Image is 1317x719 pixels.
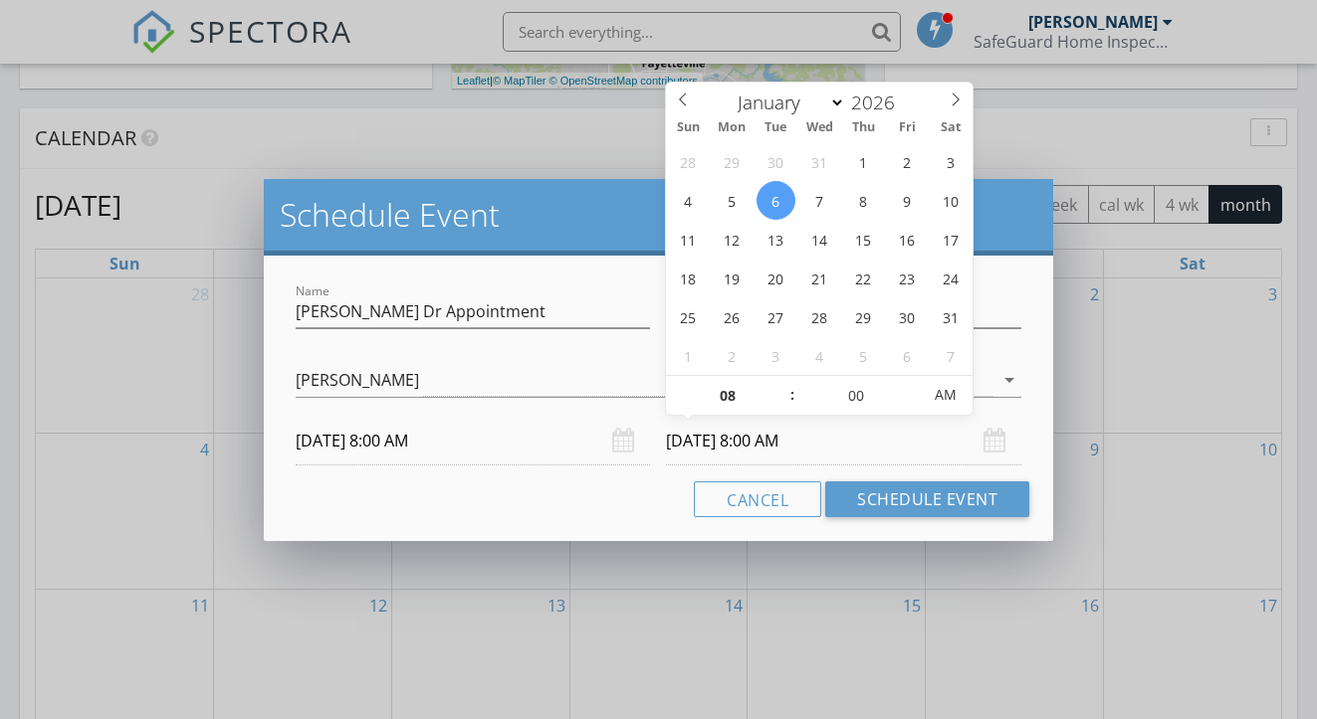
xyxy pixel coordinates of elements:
[296,371,419,389] div: [PERSON_NAME]
[669,297,708,336] span: January 25, 2026
[888,181,927,220] span: January 9, 2026
[825,481,1029,517] button: Schedule Event
[932,336,971,375] span: February 7, 2026
[694,481,821,517] button: Cancel
[845,90,911,115] input: Year
[844,259,883,297] span: January 22, 2026
[280,195,1038,235] h2: Schedule Event
[885,121,929,134] span: Fri
[669,220,708,259] span: January 11, 2026
[841,121,885,134] span: Thu
[929,121,973,134] span: Sat
[932,259,971,297] span: January 24, 2026
[666,121,710,134] span: Sun
[888,297,927,336] span: January 30, 2026
[888,142,927,181] span: January 2, 2026
[710,121,754,134] span: Mon
[669,181,708,220] span: January 4, 2026
[800,259,839,297] span: January 21, 2026
[713,142,752,181] span: December 29, 2025
[888,336,927,375] span: February 6, 2026
[844,142,883,181] span: January 1, 2026
[932,181,971,220] span: January 10, 2026
[666,417,1021,465] input: Select date
[789,375,795,415] span: :
[844,220,883,259] span: January 15, 2026
[997,368,1021,392] i: arrow_drop_down
[800,297,839,336] span: January 28, 2026
[713,220,752,259] span: January 12, 2026
[713,181,752,220] span: January 5, 2026
[757,336,795,375] span: February 3, 2026
[800,181,839,220] span: January 7, 2026
[669,336,708,375] span: February 1, 2026
[844,181,883,220] span: January 8, 2026
[713,336,752,375] span: February 2, 2026
[800,336,839,375] span: February 4, 2026
[296,417,651,465] input: Select date
[844,297,883,336] span: January 29, 2026
[800,142,839,181] span: December 31, 2025
[932,220,971,259] span: January 17, 2026
[932,142,971,181] span: January 3, 2026
[932,297,971,336] span: January 31, 2026
[918,375,973,415] span: Click to toggle
[713,297,752,336] span: January 26, 2026
[888,220,927,259] span: January 16, 2026
[757,181,795,220] span: January 6, 2026
[888,259,927,297] span: January 23, 2026
[757,259,795,297] span: January 20, 2026
[669,142,708,181] span: December 28, 2025
[754,121,797,134] span: Tue
[757,297,795,336] span: January 27, 2026
[844,336,883,375] span: February 5, 2026
[757,142,795,181] span: December 30, 2025
[797,121,841,134] span: Wed
[713,259,752,297] span: January 19, 2026
[757,220,795,259] span: January 13, 2026
[669,259,708,297] span: January 18, 2026
[800,220,839,259] span: January 14, 2026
